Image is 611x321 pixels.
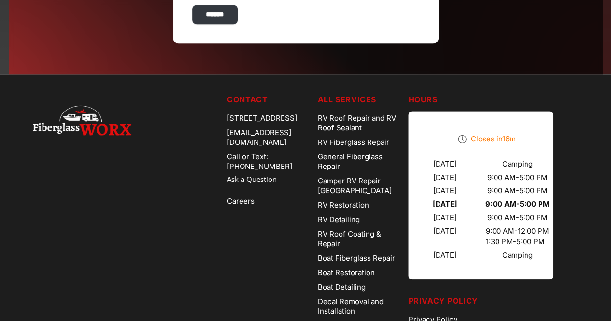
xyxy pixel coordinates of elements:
a: Camper RV Repair [GEOGRAPHIC_DATA] [318,174,401,198]
time: 16m [502,134,516,143]
div: [STREET_ADDRESS] [227,111,310,126]
a: Call or Text: [PHONE_NUMBER] [227,150,310,174]
h5: Privacy Policy [408,295,578,307]
div: [DATE] [433,226,456,247]
a: Decal Removal and Installation [318,294,401,319]
div: 9:00 AM - 5:00 PM [487,173,547,182]
a: Ask a Question [227,174,310,185]
div: [DATE] [433,251,456,260]
div: 9:00 AM - 5:00 PM [487,186,547,195]
div: 9:00 AM - 5:00 PM [485,199,549,209]
h5: Hours [408,94,578,105]
div: [DATE] [433,159,456,169]
div: Camping [502,159,532,169]
div: [EMAIL_ADDRESS][DOMAIN_NAME] [227,126,310,150]
div: Camping [502,251,532,260]
h5: Contact [227,94,310,105]
a: Boat Detailing [318,280,401,294]
a: RV Fiberglass Repair [318,135,401,150]
a: RV Roof Coating & Repair [318,227,401,251]
a: Boat Fiberglass Repair [318,251,401,265]
div: 9:00 AM - 5:00 PM [487,213,547,223]
div: [DATE] [432,199,457,209]
a: General Fiberglass Repair [318,150,401,174]
a: Boat Restoration [318,265,401,280]
div: [DATE] [433,186,456,195]
a: RV Roof Repair and RV Roof Sealant [318,111,401,135]
a: RV Restoration [318,198,401,212]
span: Closes in [471,134,516,143]
a: Careers [227,194,310,209]
div: 9:00 AM - 12:00 PM [485,226,549,236]
h5: ALL SERVICES [318,94,401,105]
div: [DATE] [433,213,456,223]
div: [DATE] [433,173,456,182]
div: 1:30 PM - 5:00 PM [485,237,549,247]
a: RV Detailing [318,212,401,227]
